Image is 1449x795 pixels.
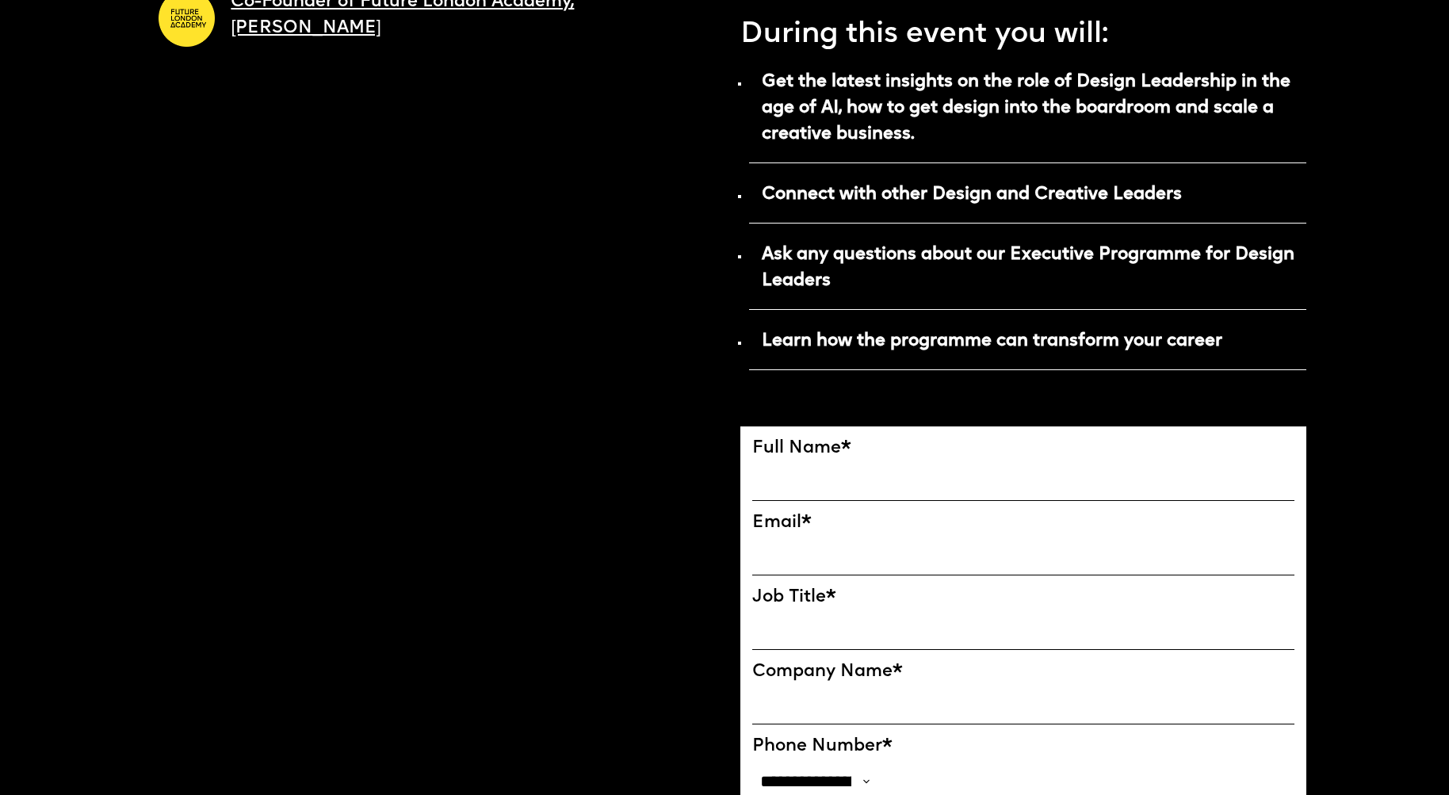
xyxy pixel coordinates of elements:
[762,247,1294,289] strong: Ask any questions about our Executive Programme for Design Leaders
[752,438,1294,459] label: Full Name
[752,662,1294,682] label: Company Name
[762,74,1290,143] strong: Get the latest insights on the role of Design Leadership in the age of AI, how to get design into...
[752,587,1294,608] label: Job Title
[752,513,1294,533] label: Email
[740,5,1306,57] p: During this event you will:
[762,186,1182,203] strong: Connect with other Design and Creative Leaders
[762,333,1222,350] strong: Learn how the programme can transform your career
[752,736,1294,757] label: Phone Number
